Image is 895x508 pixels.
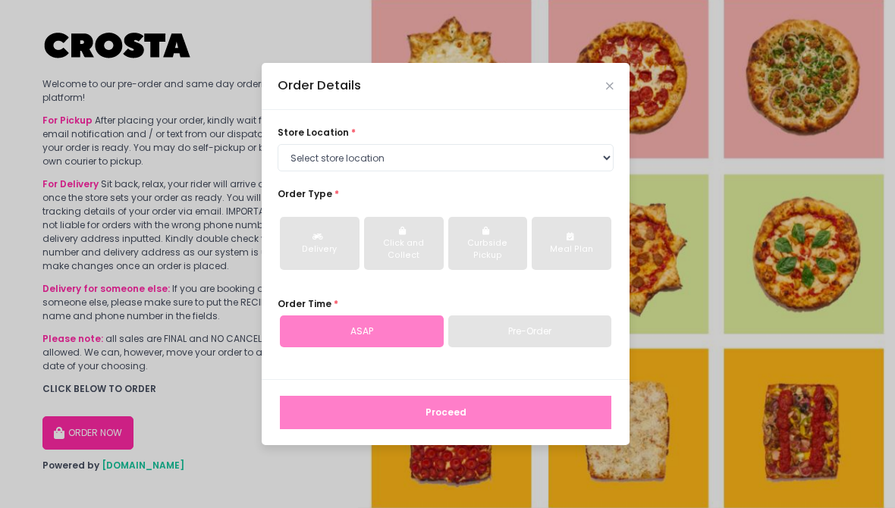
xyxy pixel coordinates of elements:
div: Meal Plan [542,243,601,256]
button: Proceed [280,396,611,429]
button: Curbside Pickup [448,217,528,270]
button: Click and Collect [364,217,444,270]
span: Order Type [278,187,332,200]
div: Delivery [290,243,350,256]
div: Order Details [278,77,361,96]
button: Meal Plan [532,217,611,270]
button: Close [606,83,614,90]
div: Curbside Pickup [458,237,518,262]
span: Order Time [278,297,331,310]
span: store location [278,126,349,139]
div: Click and Collect [374,237,434,262]
button: Delivery [280,217,360,270]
